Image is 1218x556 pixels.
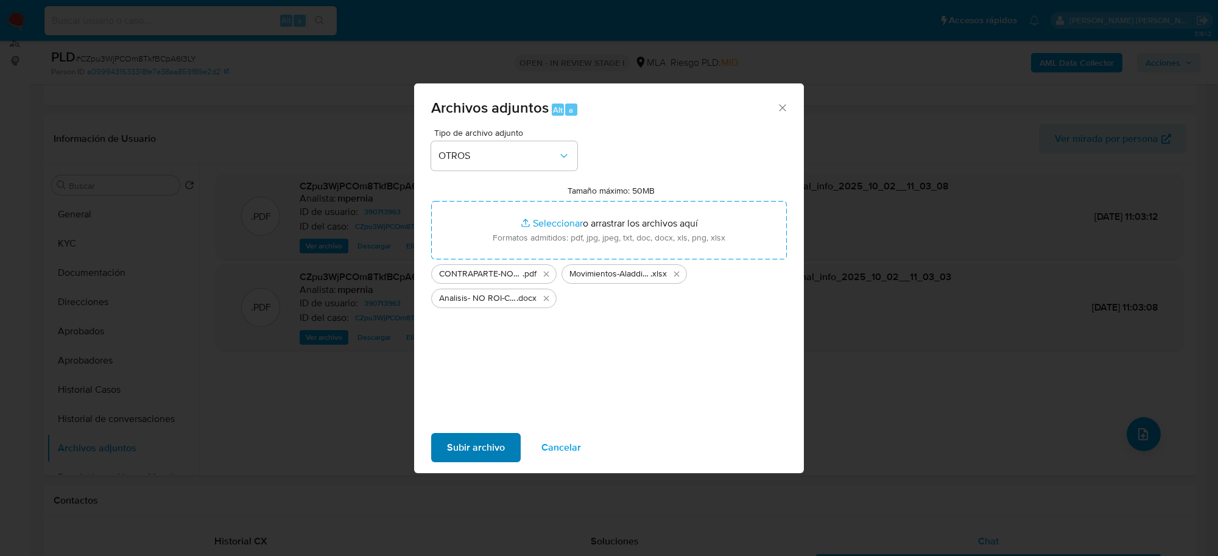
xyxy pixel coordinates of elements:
[776,102,787,113] button: Cerrar
[439,292,516,304] span: Analisis- NO ROI-CZpu3WjPCOm8TkfBCpA6I3LY_2025_09_17_20_33_28
[650,268,667,280] span: .xlsx
[431,97,549,118] span: Archivos adjuntos
[539,267,554,281] button: Eliminar CONTRAPARTE-NOSIS_Manager_InformeIndividual_20391601470_620658_20251002105946.pdf
[569,104,573,116] span: a
[431,433,521,462] button: Subir archivo
[439,268,523,280] span: CONTRAPARTE-NOSIS_Manager_InformeIndividual_20391601470_620658_20251002105946
[541,434,581,461] span: Cancelar
[526,433,597,462] button: Cancelar
[438,150,558,162] span: OTROS
[553,104,563,116] span: Alt
[431,259,787,308] ul: Archivos seleccionados
[447,434,505,461] span: Subir archivo
[523,268,537,280] span: .pdf
[669,267,684,281] button: Eliminar Movimientos-Aladdin-390713963.xlsx
[434,128,580,137] span: Tipo de archivo adjunto
[431,141,577,171] button: OTROS
[539,291,554,306] button: Eliminar Analisis- NO ROI-CZpu3WjPCOm8TkfBCpA6I3LY_2025_09_17_20_33_28.docx
[516,292,537,304] span: .docx
[568,185,655,196] label: Tamaño máximo: 50MB
[569,268,650,280] span: Movimientos-Aladdin-390713963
